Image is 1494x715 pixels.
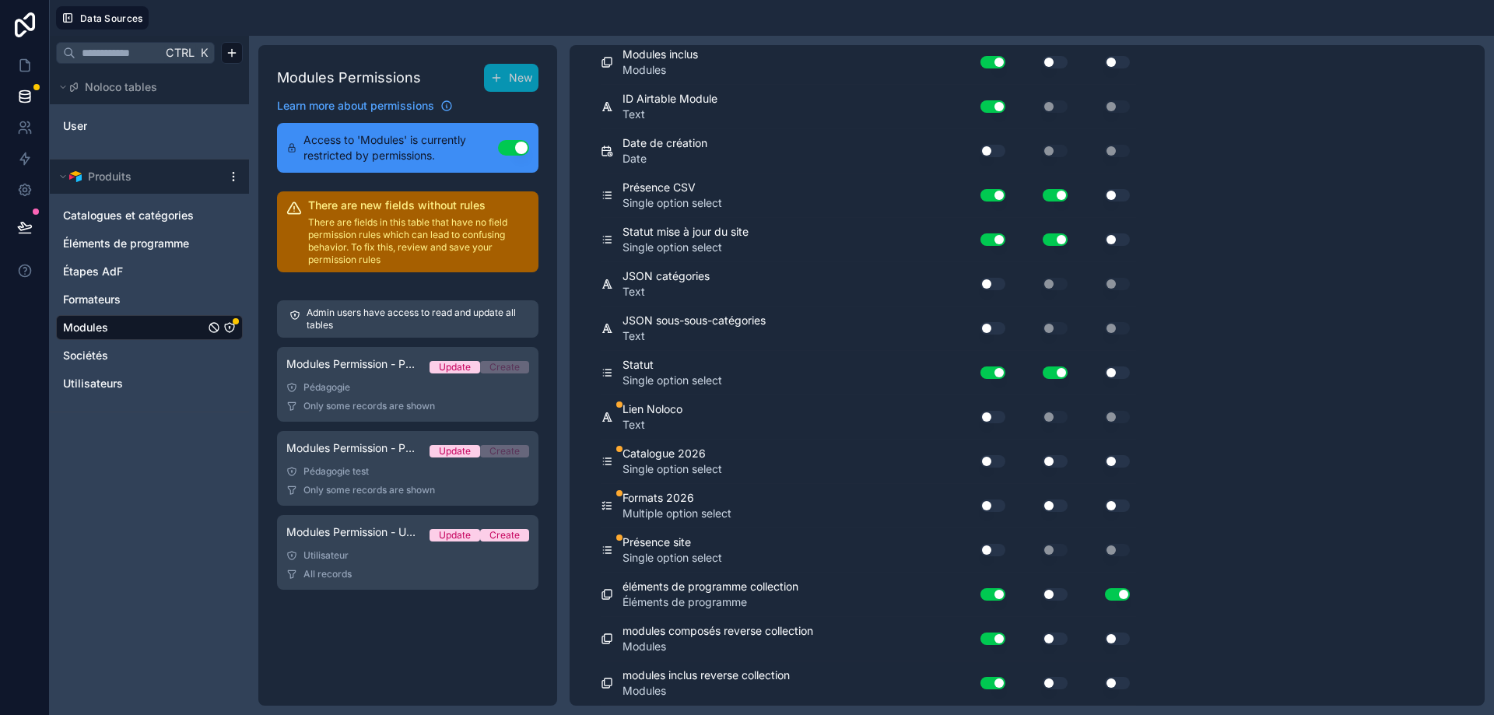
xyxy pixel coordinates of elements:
span: Text [622,107,717,122]
a: Catalogues et catégories [63,208,205,223]
span: Text [622,284,710,300]
button: Noloco tables [56,76,233,98]
span: Single option select [622,461,722,477]
div: Utilisateurs [56,371,243,396]
div: User [56,114,243,138]
span: ID Airtable Module [622,91,717,107]
span: New [509,70,532,86]
div: Pédagogie test [286,465,529,478]
span: Noloco tables [85,79,157,95]
span: Learn more about permissions [277,98,434,114]
div: Update [439,361,471,373]
h1: Modules Permissions [277,67,421,89]
span: Modules [63,320,108,335]
div: Create [489,361,520,373]
span: Statut [622,357,722,373]
button: Data Sources [56,6,149,30]
span: Modules [622,639,813,654]
a: Modules Permission - UtilisateursUpdateCreateUtilisateurAll records [277,515,538,590]
span: Text [622,328,766,344]
span: Formats 2026 [622,490,731,506]
span: JSON catégories [622,268,710,284]
span: Single option select [622,550,722,566]
span: Only some records are shown [303,400,435,412]
button: Airtable LogoProduits [56,166,221,188]
span: Multiple option select [622,506,731,521]
span: Catalogues et catégories [63,208,194,223]
div: Étapes AdF [56,259,243,284]
a: Learn more about permissions [277,98,453,114]
span: Étapes AdF [63,264,123,279]
a: Formateurs [63,292,205,307]
span: Single option select [622,240,749,255]
div: Pédagogie [286,381,529,394]
span: Single option select [622,373,722,388]
span: Produits [88,169,132,184]
span: Modules [622,683,790,699]
div: Formateurs [56,287,243,312]
a: Sociétés [63,348,205,363]
h2: There are new fields without rules [308,198,529,213]
span: Modules Permission - Pédagogie [286,356,417,372]
a: Éléments de programme [63,236,205,251]
span: Lien Noloco [622,401,682,417]
span: Formateurs [63,292,121,307]
span: JSON sous-sous-catégories [622,313,766,328]
div: Utilisateur [286,549,529,562]
span: Ctrl [164,43,196,62]
span: K [198,47,209,58]
p: Admin users have access to read and update all tables [307,307,526,331]
span: modules composés reverse collection [622,623,813,639]
button: New [484,64,538,92]
div: Create [489,529,520,542]
span: Access to 'Modules' is currently restricted by permissions. [303,132,498,163]
p: There are fields in this table that have no field permission rules which can lead to confusing be... [308,216,529,266]
span: Éléments de programme [63,236,189,251]
a: Modules [63,320,205,335]
span: Sociétés [63,348,108,363]
div: Sociétés [56,343,243,368]
div: Update [439,445,471,457]
span: éléments de programme collection [622,579,798,594]
span: Single option select [622,195,722,211]
a: Étapes AdF [63,264,205,279]
a: Utilisateurs [63,376,205,391]
span: User [63,118,87,134]
span: modules inclus reverse collection [622,668,790,683]
span: Modules inclus [622,47,698,62]
div: Create [489,445,520,457]
span: Data Sources [80,12,143,24]
span: Utilisateurs [63,376,123,391]
span: Présence site [622,534,722,550]
span: Éléments de programme [622,594,798,610]
span: Text [622,417,682,433]
a: User [63,118,189,134]
a: Modules Permission - PédagogieUpdateCreatePédagogieOnly some records are shown [277,347,538,422]
span: All records [303,568,352,580]
div: Update [439,529,471,542]
a: Modules Permission - Pédagogie testUpdateCreatePédagogie testOnly some records are shown [277,431,538,506]
div: Éléments de programme [56,231,243,256]
span: Présence CSV [622,180,722,195]
span: Modules Permission - Pédagogie test [286,440,417,456]
div: Catalogues et catégories [56,203,243,228]
span: Statut mise à jour du site [622,224,749,240]
img: Airtable Logo [69,170,82,183]
span: Modules [622,62,698,78]
div: Modules [56,315,243,340]
span: Modules Permission - Utilisateurs [286,524,417,540]
span: Date [622,151,707,166]
span: Date de création [622,135,707,151]
span: Catalogue 2026 [622,446,722,461]
span: Only some records are shown [303,484,435,496]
